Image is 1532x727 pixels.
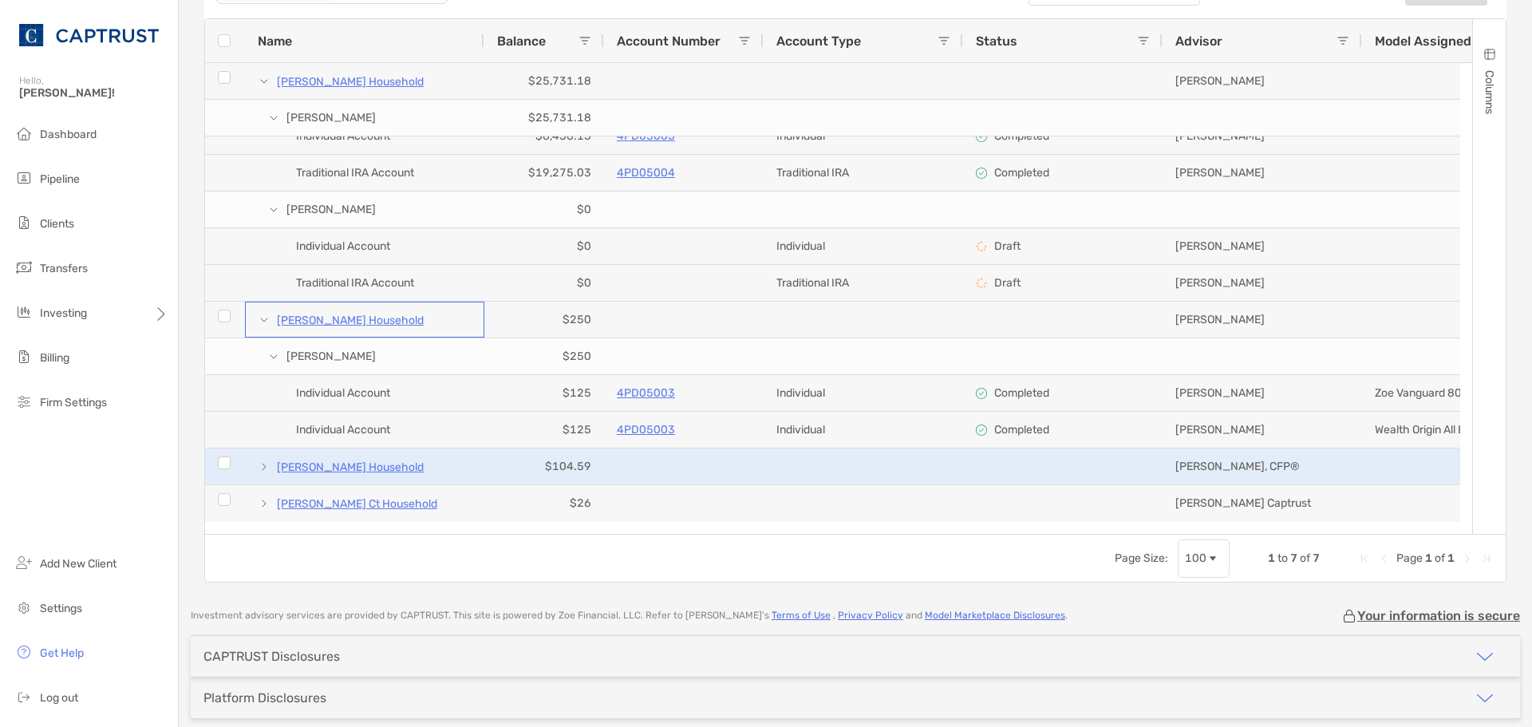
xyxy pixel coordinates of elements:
img: draft icon [976,278,987,289]
div: [PERSON_NAME] [1163,155,1362,191]
span: Advisor [1175,34,1222,49]
p: Draft [994,276,1021,290]
div: Platform Disclosures [203,690,326,705]
span: Log out [40,691,78,705]
span: [PERSON_NAME] [286,105,376,131]
img: pipeline icon [14,168,34,188]
span: Account Type [776,34,861,49]
img: logout icon [14,687,34,706]
span: Clients [40,217,74,231]
div: First Page [1358,552,1371,565]
span: 1 [1268,551,1275,565]
div: $250 [484,338,604,374]
div: Next Page [1461,552,1474,565]
span: Investing [40,306,87,320]
div: Page Size: [1115,551,1168,565]
div: $26 [484,485,604,521]
a: 4PD05003 [617,383,675,403]
div: [PERSON_NAME] Captrust [1163,485,1362,521]
img: icon arrow [1475,647,1494,666]
p: Completed [994,386,1049,400]
div: $0 [484,192,604,227]
div: $125 [484,375,604,411]
p: Completed [994,166,1049,180]
p: Completed [994,423,1049,437]
img: complete icon [976,168,987,179]
span: Individual Account [296,233,390,259]
p: Your information is secure [1357,608,1520,623]
span: Balance [497,34,546,49]
span: Get Help [40,646,84,660]
span: Traditional IRA Account [296,160,414,186]
div: [PERSON_NAME] [1163,63,1362,99]
span: Model Assigned [1375,34,1471,49]
p: [PERSON_NAME] Household [277,457,424,477]
img: draft icon [976,241,987,252]
img: settings icon [14,598,34,617]
a: Model Marketplace Disclosures [925,610,1065,621]
img: firm-settings icon [14,392,34,411]
div: $25,731.18 [484,100,604,136]
p: Draft [994,239,1021,253]
span: Firm Settings [40,396,107,409]
img: transfers icon [14,258,34,277]
div: [PERSON_NAME] [1163,412,1362,448]
div: Individual [764,412,963,448]
div: Last Page [1480,552,1493,565]
span: Status [976,34,1017,49]
a: Terms of Use [772,610,831,621]
img: complete icon [976,388,987,399]
div: $250 [484,302,604,338]
a: [PERSON_NAME] Household [277,310,424,330]
div: $19,275.03 [484,155,604,191]
p: Investment advisory services are provided by CAPTRUST . This site is powered by Zoe Financial, LL... [191,610,1068,622]
div: $25,731.18 [484,63,604,99]
div: [PERSON_NAME] [1163,302,1362,338]
span: 7 [1290,551,1297,565]
span: Columns [1483,70,1496,114]
div: [PERSON_NAME] [1163,265,1362,301]
img: clients icon [14,213,34,232]
img: dashboard icon [14,124,34,143]
div: 100 [1185,551,1206,565]
div: Traditional IRA [764,265,963,301]
img: icon arrow [1475,689,1494,708]
a: [PERSON_NAME] Ct Household [277,494,437,514]
span: Name [258,34,292,49]
a: 4PD05003 [617,420,675,440]
span: Dashboard [40,128,97,141]
img: billing icon [14,347,34,366]
img: get-help icon [14,642,34,662]
div: Individual [764,228,963,264]
span: of [1300,551,1310,565]
span: Account Number [617,34,721,49]
a: 4PD05004 [617,163,675,183]
div: $104.59 [484,448,604,484]
span: of [1435,551,1445,565]
img: investing icon [14,302,34,322]
span: 1 [1447,551,1455,565]
span: Traditional IRA Account [296,270,414,296]
div: [PERSON_NAME], CFP® [1163,448,1362,484]
img: CAPTRUST Logo [19,6,159,64]
div: CAPTRUST Disclosures [203,649,340,664]
div: Individual [764,375,963,411]
span: Individual Account [296,380,390,406]
span: Transfers [40,262,88,275]
span: to [1277,551,1288,565]
div: Traditional IRA [764,155,963,191]
span: Add New Client [40,557,116,571]
p: [PERSON_NAME] Household [277,72,424,92]
img: add_new_client icon [14,553,34,572]
span: [PERSON_NAME] [286,196,376,223]
span: 7 [1313,551,1320,565]
span: Pipeline [40,172,80,186]
span: Individual Account [296,417,390,443]
img: complete icon [976,425,987,436]
a: Privacy Policy [838,610,903,621]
